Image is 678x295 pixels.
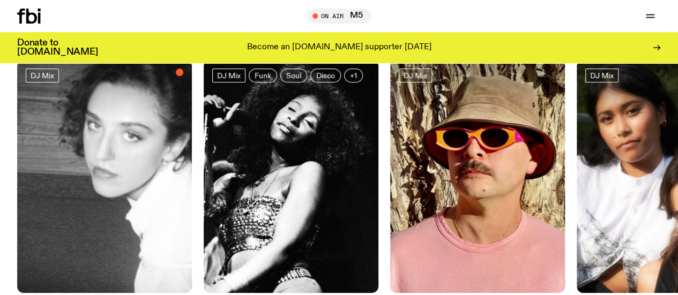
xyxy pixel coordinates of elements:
span: Disco [316,72,335,80]
img: Tyson stands in front of a paperbark tree wearing orange sunglasses, a suede bucket hat and a pin... [390,60,565,293]
span: DJ Mix [404,72,427,80]
span: DJ Mix [31,72,54,80]
a: Soul [280,69,307,82]
span: DJ Mix [217,72,241,80]
button: On AirM5 [307,9,371,24]
a: DJ Mix [212,69,245,82]
span: DJ Mix [590,72,614,80]
a: DJ Mix [26,69,59,82]
p: Become an [DOMAIN_NAME] supporter [DATE] [247,43,431,52]
h3: Donate to [DOMAIN_NAME] [17,39,98,57]
a: DJ Mix [399,69,432,82]
a: Funk [249,69,277,82]
a: DJ Mix [585,69,619,82]
span: +1 [350,72,357,80]
img: A black and white photo of Lilly wearing a white blouse and looking up at the camera. [17,60,192,293]
a: Disco [310,69,341,82]
span: Soul [286,72,301,80]
span: Funk [255,72,271,80]
button: +1 [344,69,363,82]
